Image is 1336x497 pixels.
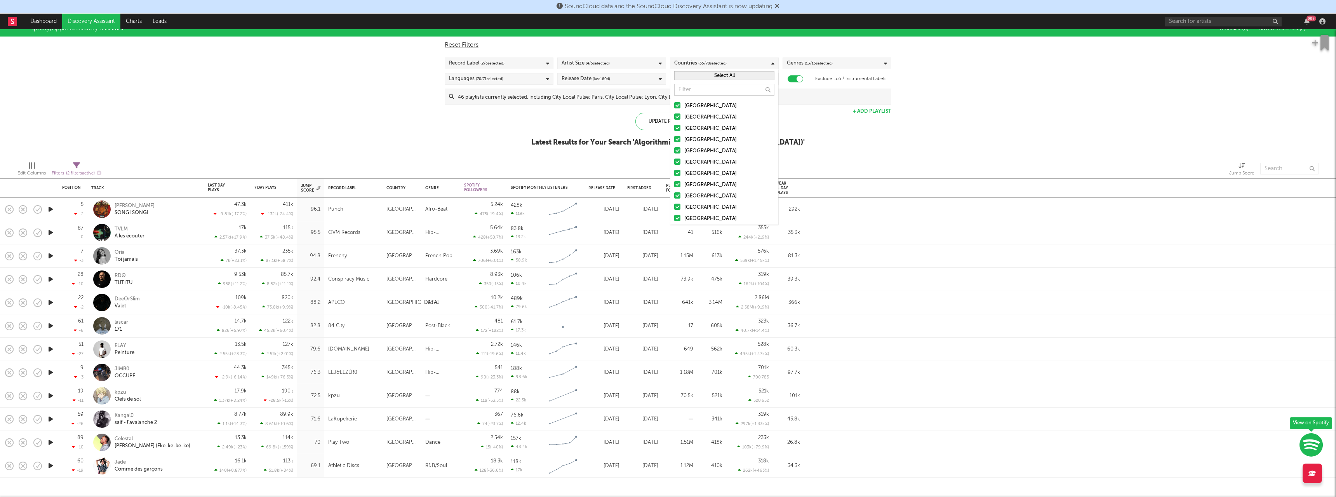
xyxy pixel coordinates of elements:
[586,59,610,68] span: ( 4 / 5 selected)
[425,368,456,377] div: Hip-Hop/Rap
[684,180,774,190] div: [GEOGRAPHIC_DATA]
[81,249,83,254] div: 7
[777,228,800,237] div: 35.3k
[386,205,417,214] div: [GEOGRAPHIC_DATA]
[490,249,503,254] div: 3.69k
[511,351,526,356] div: 11.4k
[476,351,503,356] div: 111 ( -19.6 % )
[301,251,320,261] div: 94.8
[115,279,132,286] div: TUTITU
[701,298,722,307] div: 3.14M
[511,281,527,286] div: 10.4k
[777,275,800,284] div: 39.3k
[565,3,772,10] span: SoundCloud data and the SoundCloud Discovery Assistant is now updating
[328,321,344,331] div: 84 City
[1304,18,1310,24] button: 99+
[684,214,774,223] div: [GEOGRAPHIC_DATA]
[214,235,247,240] div: 2.57k ( +17.9 % )
[777,321,800,331] div: 36.7k
[666,251,693,261] div: 1.15M
[25,14,62,29] a: Dashboard
[758,272,769,277] div: 319k
[425,275,447,284] div: Hardcore
[546,386,581,406] svg: Chart title
[115,412,157,426] a: Kangal0saif - l'avalanche 2
[52,159,101,181] div: Filters(2 filters active)
[562,74,610,84] div: Release Date
[386,298,439,307] div: [GEOGRAPHIC_DATA]
[755,295,769,300] div: 2.86M
[511,374,527,379] div: 98.6k
[115,233,144,240] div: A les écouter
[283,202,293,207] div: 411k
[627,345,658,354] div: [DATE]
[546,270,581,289] svg: Chart title
[74,305,83,310] div: -2
[684,169,774,178] div: [GEOGRAPHIC_DATA]
[386,275,417,284] div: [GEOGRAPHIC_DATA]
[115,296,140,303] div: DeeOrSlim
[254,185,282,190] div: 7 Day Plays
[301,345,320,354] div: 79.6
[475,305,503,310] div: 300 ( -41.7 % )
[328,298,345,307] div: APLCO
[635,113,701,130] div: Update Results
[282,295,293,300] div: 820k
[115,256,138,263] div: Toi jamais
[301,368,320,377] div: 76.3
[748,398,769,403] div: 520 652
[473,235,503,240] div: 428 ( +50.7 % )
[208,183,235,192] div: Last Day Plays
[546,410,581,429] svg: Chart title
[684,158,774,167] div: [GEOGRAPHIC_DATA]
[666,228,693,237] div: 41
[235,342,247,347] div: 13.5k
[425,298,456,307] div: Hip-Hop/Rap
[217,328,247,333] div: 826 ( +5.97 % )
[511,258,527,263] div: 58.9k
[52,169,101,178] div: Filters
[62,185,81,190] div: Position
[666,298,693,307] div: 641k
[80,365,83,370] div: 9
[758,225,769,230] div: 355k
[262,281,293,286] div: 8.52k ( +11.1 % )
[684,101,774,111] div: [GEOGRAPHIC_DATA]
[494,319,503,324] div: 481
[684,146,774,156] div: [GEOGRAPHIC_DATA]
[475,211,503,216] div: 475 ( -19.4 % )
[588,391,619,401] div: [DATE]
[235,389,247,394] div: 17.9k
[449,74,503,84] div: Languages
[476,328,503,333] div: 172 ( +182 % )
[627,275,658,284] div: [DATE]
[115,366,135,380] a: JIMB0OCCUPÉ
[738,235,769,240] div: 244k ( +219 % )
[262,305,293,310] div: 73.8k ( +9.9 % )
[115,436,190,450] a: Celestal[PERSON_NAME] (Eke-ke-ke-ke)
[593,74,610,84] span: (last 180 d)
[115,249,138,256] div: Oria
[495,365,503,370] div: 541
[666,368,693,377] div: 1.18M
[511,211,525,216] div: 119k
[301,228,320,237] div: 95.5
[698,59,727,68] span: ( 65 / 78 selected)
[17,159,46,181] div: Edit Columns
[115,272,132,279] div: RDØ
[588,205,619,214] div: [DATE]
[546,316,581,336] svg: Chart title
[115,202,155,216] a: [PERSON_NAME]SONGI SONGI
[283,342,293,347] div: 127k
[115,296,140,310] a: DeeOrSlimValet
[1229,169,1254,178] div: Jump Score
[328,391,340,401] div: kpzu
[283,225,293,230] div: 115k
[234,365,247,370] div: 44.3k
[215,375,247,380] div: -2.9k ( -6.14 % )
[115,202,155,209] div: [PERSON_NAME]
[115,326,128,333] div: 171
[627,251,658,261] div: [DATE]
[301,298,320,307] div: 88.2
[701,251,722,261] div: 613k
